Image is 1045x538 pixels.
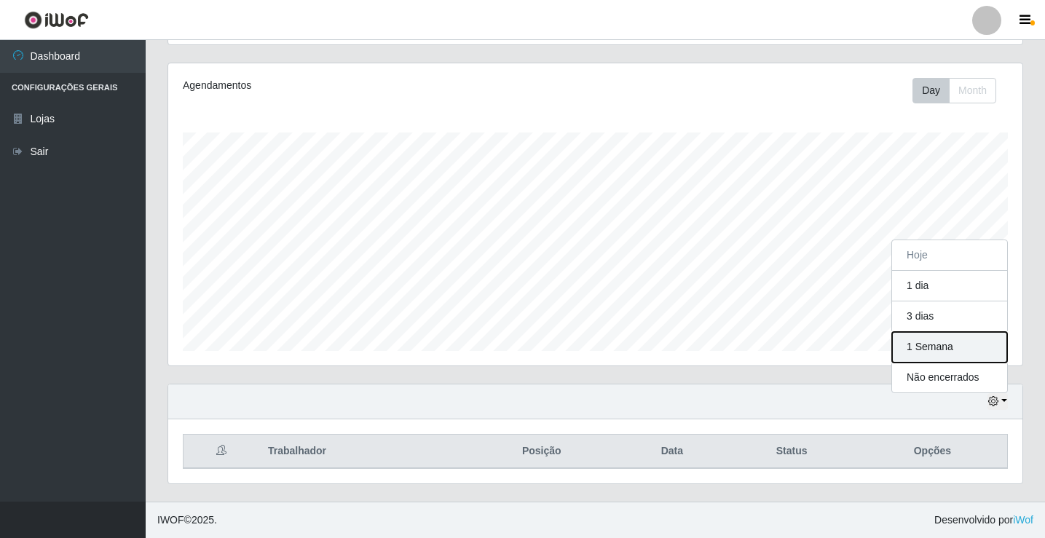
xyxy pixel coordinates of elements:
th: Opções [858,435,1008,469]
th: Data [618,435,725,469]
button: Day [912,78,950,103]
th: Posição [465,435,618,469]
img: CoreUI Logo [24,11,89,29]
span: Desenvolvido por [934,513,1033,528]
div: First group [912,78,996,103]
th: Trabalhador [259,435,465,469]
button: Hoje [892,240,1007,271]
button: Não encerrados [892,363,1007,392]
button: 3 dias [892,301,1007,332]
div: Agendamentos [183,78,514,93]
th: Status [726,435,858,469]
span: IWOF [157,514,184,526]
button: 1 dia [892,271,1007,301]
span: © 2025 . [157,513,217,528]
button: 1 Semana [892,332,1007,363]
div: Toolbar with button groups [912,78,1008,103]
a: iWof [1013,514,1033,526]
button: Month [949,78,996,103]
